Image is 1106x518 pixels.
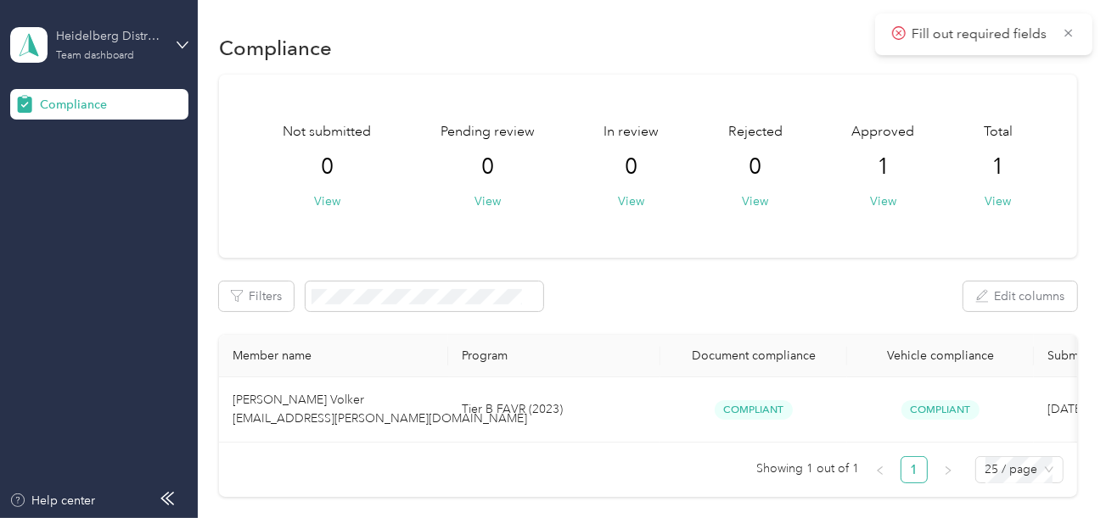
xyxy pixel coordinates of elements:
[321,153,334,181] span: 0
[9,492,96,510] button: Help center
[219,335,448,377] th: Member name
[283,122,371,142] span: Not submitted
[674,348,834,363] div: Document compliance
[861,348,1020,363] div: Vehicle compliance
[867,456,894,483] button: left
[912,24,1051,45] p: Fill out required fields
[749,153,761,181] span: 0
[935,456,962,483] li: Next Page
[604,122,659,142] span: In review
[448,377,660,443] td: Tier B FAVR (2023)
[901,400,980,420] span: Compliant
[870,192,896,210] button: View
[984,122,1013,142] span: Total
[441,122,535,142] span: Pending review
[901,456,928,483] li: 1
[757,456,860,482] span: Showing 1 out of 1
[219,281,294,311] button: Filters
[985,192,1011,210] button: View
[233,393,527,426] span: [PERSON_NAME] Volker [EMAIL_ADDRESS][PERSON_NAME][DOMAIN_NAME]
[742,192,768,210] button: View
[963,281,1077,311] button: Edit columns
[877,153,890,181] span: 1
[985,457,1053,482] span: 25 / page
[40,96,107,114] span: Compliance
[481,153,494,181] span: 0
[875,465,885,476] span: left
[56,27,162,45] div: Heidelberg Distributing
[625,153,637,181] span: 0
[618,192,644,210] button: View
[448,335,660,377] th: Program
[715,400,793,420] span: Compliant
[56,51,134,61] div: Team dashboard
[728,122,783,142] span: Rejected
[901,457,927,482] a: 1
[867,456,894,483] li: Previous Page
[1011,423,1106,518] iframe: Everlance-gr Chat Button Frame
[474,192,501,210] button: View
[935,456,962,483] button: right
[991,153,1004,181] span: 1
[851,122,914,142] span: Approved
[943,465,953,476] span: right
[314,192,340,210] button: View
[219,39,332,57] h1: Compliance
[975,456,1064,483] div: Page Size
